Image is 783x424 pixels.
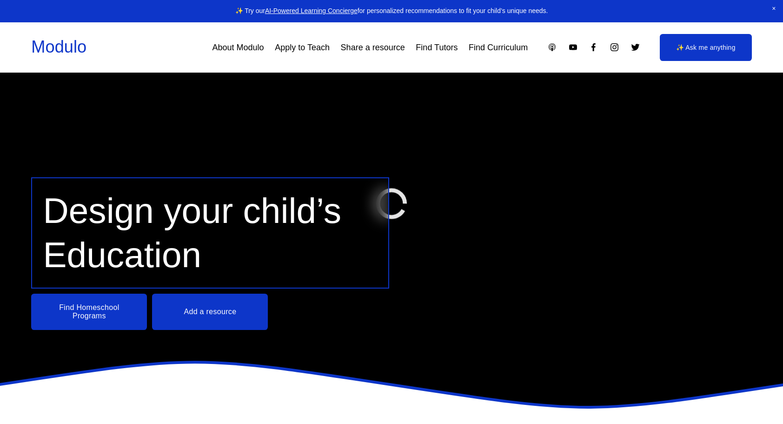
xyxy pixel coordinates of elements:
a: Instagram [610,42,619,52]
a: Facebook [589,42,598,52]
a: Find Tutors [416,39,458,56]
span: Design your child’s Education [43,191,351,274]
a: Twitter [630,42,640,52]
a: Add a resource [152,294,268,330]
a: About Modulo [212,39,264,56]
a: Modulo [31,37,86,56]
a: Apply to Teach [275,39,330,56]
a: ✨ Ask me anything [660,34,752,61]
a: YouTube [568,42,578,52]
a: Apple Podcasts [547,42,557,52]
a: Share a resource [341,39,405,56]
a: Find Curriculum [469,39,528,56]
a: AI-Powered Learning Concierge [265,7,358,14]
a: Find Homeschool Programs [31,294,147,330]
